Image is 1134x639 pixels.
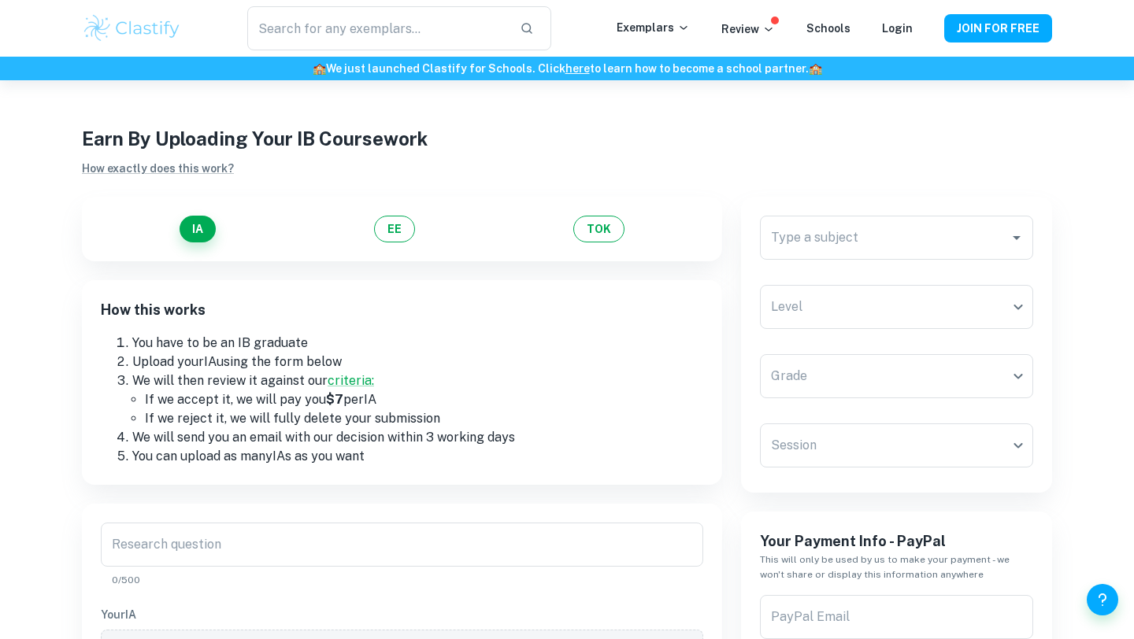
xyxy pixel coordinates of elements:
a: Schools [806,22,850,35]
b: $7 [326,392,343,407]
p: Exemplars [617,19,690,36]
h6: We just launched Clastify for Schools. Click to learn how to become a school partner. [3,60,1131,77]
input: Search for any exemplars... [247,6,507,50]
span: 🏫 [809,62,822,75]
button: JOIN FOR FREE [944,14,1052,42]
span: 🏫 [313,62,326,75]
img: Clastify logo [82,13,182,44]
p: Your IA [101,606,703,623]
li: If we accept it, we will pay you per IA [145,390,703,409]
input: What did your IA investigate? [101,523,703,567]
li: If we reject it, we will fully delete your submission [145,409,703,428]
a: here [565,62,590,75]
li: You have to be an IB graduate [132,334,703,353]
a: Login [882,22,913,35]
button: EE [374,216,415,242]
h6: This will only be used by us to make your payment - we won't share or display this information an... [760,552,1033,582]
h1: Earn By Uploading Your IB Coursework [82,124,1052,153]
a: criteria: [328,373,374,388]
a: How exactly does this work? [82,162,234,175]
button: IA [180,216,216,242]
button: TOK [573,216,624,242]
p: Review [721,20,775,38]
h6: Your Payment Info - PayPal [760,530,1033,552]
button: Open [1006,227,1028,249]
p: 0/500 [112,573,692,587]
li: We will send you an email with our decision within 3 working days [132,428,703,447]
li: You can upload as many IA s as you want [132,447,703,466]
li: We will then review it against our [132,371,703,390]
h6: How this works [101,299,703,334]
button: Help and Feedback [1087,584,1118,615]
input: We'll contact you here [760,595,1033,639]
li: Upload your IA using the form below [132,353,703,371]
